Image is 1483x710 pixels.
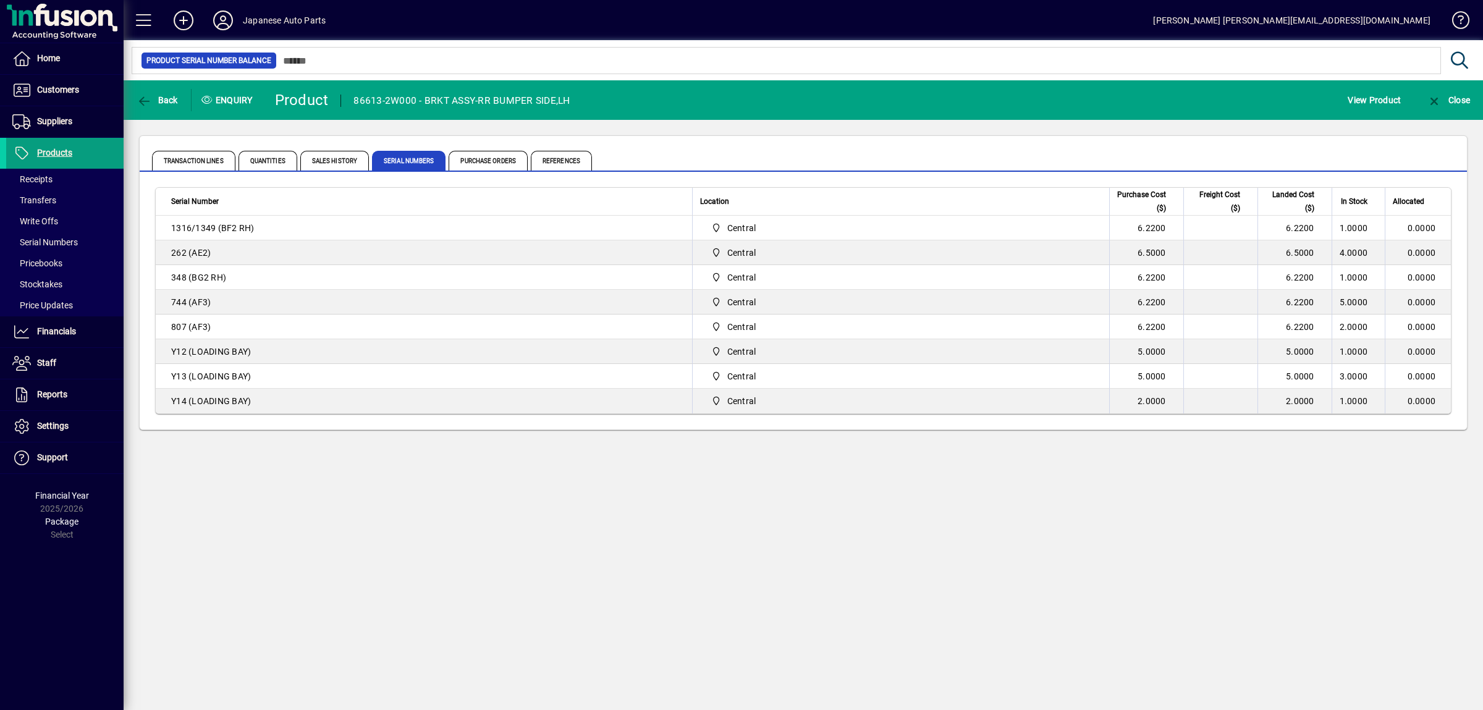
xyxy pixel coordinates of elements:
[1385,389,1451,413] td: 0.0000
[706,344,1095,359] span: Central
[171,195,685,208] div: Serial Number
[1385,240,1451,265] td: 0.0000
[156,389,692,413] td: Y14 (LOADING BAY)
[1109,389,1183,413] td: 2.0000
[6,411,124,442] a: Settings
[727,395,756,407] span: Central
[1257,315,1332,339] td: 6.2200
[1109,339,1183,364] td: 5.0000
[1332,389,1385,413] td: 1.0000
[12,174,53,184] span: Receipts
[1117,188,1177,215] div: Purchase Cost ($)
[6,232,124,253] a: Serial Numbers
[156,315,692,339] td: 807 (AF3)
[156,216,692,240] td: 1316/1349 (BF2 RH)
[1332,290,1385,315] td: 5.0000
[1385,290,1451,315] td: 0.0000
[706,295,1095,310] span: Central
[353,91,570,111] div: 86613-2W000 - BRKT ASSY-RR BUMPER SIDE,LH
[1414,89,1483,111] app-page-header-button: Close enquiry
[12,279,62,289] span: Stocktakes
[12,258,62,268] span: Pricebooks
[1257,216,1332,240] td: 6.2200
[727,247,756,259] span: Central
[706,319,1095,334] span: Central
[37,421,69,431] span: Settings
[531,151,592,171] span: References
[6,106,124,137] a: Suppliers
[6,442,124,473] a: Support
[124,89,192,111] app-page-header-button: Back
[12,237,78,247] span: Serial Numbers
[706,221,1095,235] span: Central
[1257,265,1332,290] td: 6.2200
[37,452,68,462] span: Support
[37,85,79,95] span: Customers
[700,195,1101,208] div: Location
[45,517,78,526] span: Package
[6,169,124,190] a: Receipts
[727,222,756,234] span: Central
[1427,95,1470,105] span: Close
[300,151,369,171] span: Sales History
[1332,364,1385,389] td: 3.0000
[706,270,1095,285] span: Central
[1332,240,1385,265] td: 4.0000
[203,9,243,32] button: Profile
[1109,216,1183,240] td: 6.2200
[1257,389,1332,413] td: 2.0000
[171,195,219,208] span: Serial Number
[1109,240,1183,265] td: 6.5000
[449,151,528,171] span: Purchase Orders
[133,89,181,111] button: Back
[1265,188,1325,215] div: Landed Cost ($)
[156,290,692,315] td: 744 (AF3)
[275,90,329,110] div: Product
[37,358,56,368] span: Staff
[37,53,60,63] span: Home
[156,240,692,265] td: 262 (AE2)
[137,95,178,105] span: Back
[239,151,297,171] span: Quantities
[6,253,124,274] a: Pricebooks
[1257,364,1332,389] td: 5.0000
[1345,89,1404,111] button: View Product
[1385,265,1451,290] td: 0.0000
[12,195,56,205] span: Transfers
[35,491,89,501] span: Financial Year
[1332,315,1385,339] td: 2.0000
[727,321,756,333] span: Central
[1109,290,1183,315] td: 6.2200
[1424,89,1473,111] button: Close
[6,43,124,74] a: Home
[1117,188,1166,215] span: Purchase Cost ($)
[37,148,72,158] span: Products
[243,11,326,30] div: Japanese Auto Parts
[6,348,124,379] a: Staff
[1348,90,1401,110] span: View Product
[1257,240,1332,265] td: 6.5000
[192,90,266,110] div: Enquiry
[700,195,729,208] span: Location
[1385,216,1451,240] td: 0.0000
[1385,315,1451,339] td: 0.0000
[1443,2,1468,43] a: Knowledge Base
[1393,195,1424,208] span: Allocated
[1332,339,1385,364] td: 1.0000
[1109,265,1183,290] td: 6.2200
[37,326,76,336] span: Financials
[727,345,756,358] span: Central
[156,265,692,290] td: 348 (BG2 RH)
[1385,364,1451,389] td: 0.0000
[6,316,124,347] a: Financials
[1265,188,1314,215] span: Landed Cost ($)
[706,369,1095,384] span: Central
[152,151,235,171] span: Transaction Lines
[164,9,203,32] button: Add
[372,151,446,171] span: Serial Numbers
[146,54,271,67] span: Product Serial Number Balance
[6,75,124,106] a: Customers
[706,394,1095,408] span: Central
[1393,195,1435,208] div: Allocated
[1385,339,1451,364] td: 0.0000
